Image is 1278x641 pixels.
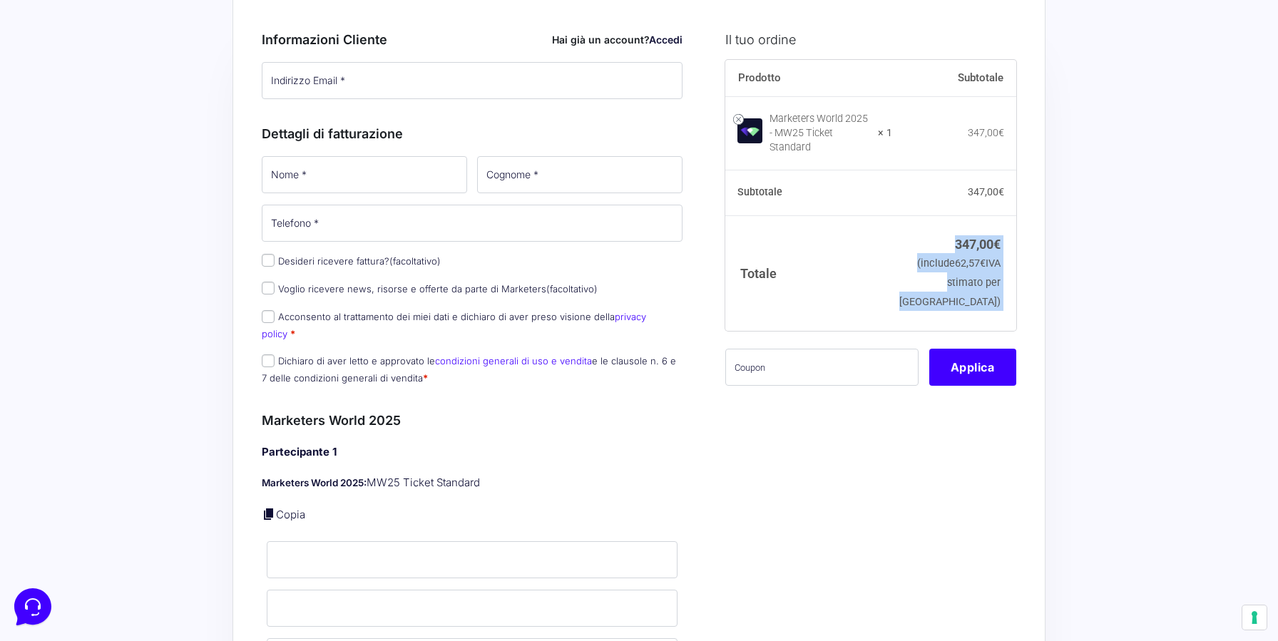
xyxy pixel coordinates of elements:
[262,283,598,294] label: Voglio ricevere news, risorse e offerte da parte di Marketers
[998,186,1004,198] span: €
[23,200,97,211] span: Find an Answer
[43,478,67,491] p: Home
[262,254,275,267] input: Desideri ricevere fattura?(facoltativo)
[435,355,592,366] a: condizioni generali di uso e vendita
[552,32,683,47] div: Hai già un account?
[262,124,683,143] h3: Dettagli di fatturazione
[262,477,367,488] strong: Marketers World 2025:
[276,508,305,521] a: Copia
[262,475,683,491] p: MW25 Ticket Standard
[46,103,74,131] img: dark
[1242,605,1267,630] button: Le tue preferenze relative al consenso per le tecnologie di tracciamento
[929,349,1016,386] button: Applica
[262,62,683,99] input: Indirizzo Email *
[998,127,1004,138] span: €
[262,282,275,294] input: Voglio ricevere news, risorse e offerte da parte di Marketers(facoltativo)
[262,311,646,339] a: privacy policy
[725,60,893,97] th: Prodotto
[23,143,262,171] button: Start a Conversation
[546,283,598,294] span: (facoltativo)
[221,478,240,491] p: Help
[725,30,1016,49] h3: Il tuo ordine
[262,205,683,242] input: Telefono *
[262,507,276,521] a: Copia i dettagli dell'acquirente
[68,103,97,131] img: dark
[178,200,262,211] a: Open Help Center
[23,80,116,91] span: Your Conversations
[737,118,762,143] img: Marketers World 2025 - MW25 Ticket Standard
[955,237,1001,252] bdi: 347,00
[477,156,683,193] input: Cognome *
[123,478,163,491] p: Messages
[262,311,646,339] label: Acconsento al trattamento dei miei dati e dichiaro di aver preso visione della
[99,458,187,491] button: Messages
[32,230,233,245] input: Search for an Article...
[262,310,275,323] input: Acconsento al trattamento dei miei dati e dichiaro di aver preso visione dellaprivacy policy
[11,11,240,57] h2: Hello from Marketers 👋
[262,411,683,430] h3: Marketers World 2025
[980,257,986,270] span: €
[878,126,892,140] strong: × 1
[892,60,1016,97] th: Subtotale
[899,257,1001,308] small: (include IVA stimato per [GEOGRAPHIC_DATA])
[11,585,54,628] iframe: Customerly Messenger Launcher
[770,112,869,155] div: Marketers World 2025 - MW25 Ticket Standard
[186,458,274,491] button: Help
[262,156,467,193] input: Nome *
[262,255,441,267] label: Desideri ricevere fattura?
[103,151,200,163] span: Start a Conversation
[725,215,893,330] th: Totale
[725,170,893,216] th: Subtotale
[23,103,51,131] img: dark
[955,257,986,270] span: 62,57
[389,255,441,267] span: (facoltativo)
[262,30,683,49] h3: Informazioni Cliente
[649,34,683,46] a: Accedi
[968,186,1004,198] bdi: 347,00
[262,354,275,367] input: Dichiaro di aver letto e approvato lecondizioni generali di uso e venditae le clausole n. 6 e 7 d...
[262,444,683,461] h4: Partecipante 1
[11,458,99,491] button: Home
[725,349,919,386] input: Coupon
[262,355,676,383] label: Dichiaro di aver letto e approvato le e le clausole n. 6 e 7 delle condizioni generali di vendita
[993,237,1001,252] span: €
[968,127,1004,138] bdi: 347,00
